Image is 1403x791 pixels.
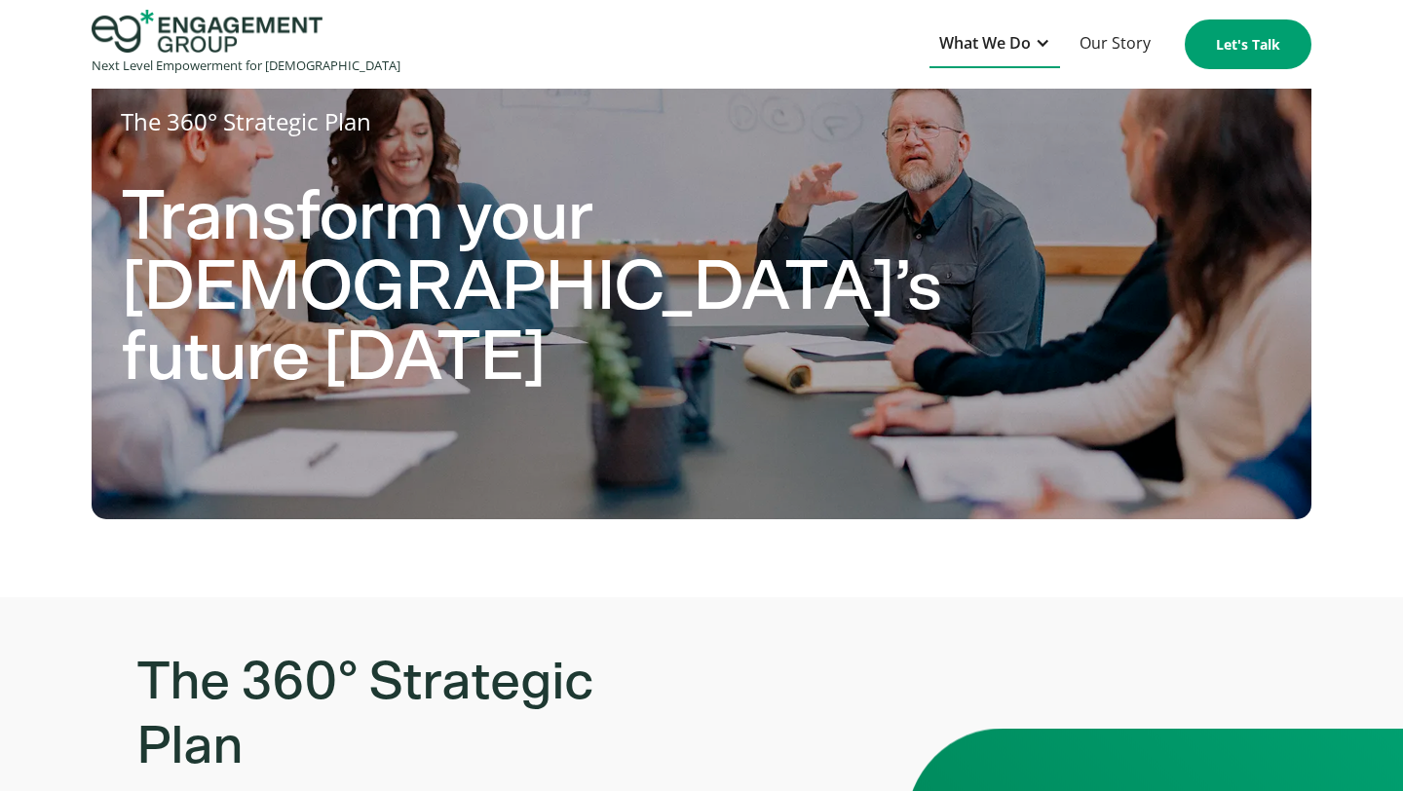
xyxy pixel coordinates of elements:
div: Next Level Empowerment for [DEMOGRAPHIC_DATA] [92,53,400,79]
span: Phone number [428,159,539,180]
h3: The 360° Strategic Plan [136,651,701,779]
h1: The 360° Strategic Plan [121,100,1283,143]
h2: Transform your [DEMOGRAPHIC_DATA]’s future [DATE] [121,182,1050,418]
div: What We Do [939,30,1031,56]
div: What We Do [929,20,1060,68]
span: Organization [428,79,524,100]
a: Our Story [1070,20,1160,68]
a: Let's Talk [1185,19,1311,69]
a: home [92,10,400,79]
img: Engagement Group Logo Icon [92,10,322,53]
